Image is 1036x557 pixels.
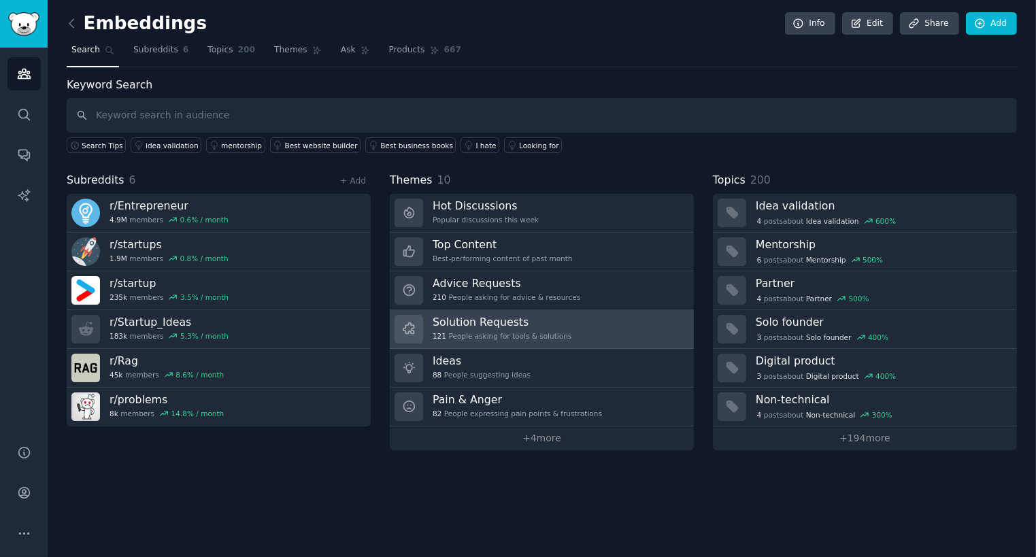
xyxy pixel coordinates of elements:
div: People expressing pain points & frustrations [433,409,602,418]
span: 8k [110,409,118,418]
div: 300 % [872,410,892,420]
a: Share [900,12,958,35]
h3: Non-technical [756,392,1007,407]
div: Popular discussions this week [433,215,539,224]
span: Solo founder [806,333,852,342]
a: Ideas88People suggesting ideas [390,349,694,388]
a: Solo founder3postsaboutSolo founder400% [713,310,1017,349]
h3: Hot Discussions [433,199,539,213]
span: 4 [757,216,762,226]
img: startups [71,237,100,266]
div: I hate [475,141,496,150]
a: Digital product3postsaboutDigital product400% [713,349,1017,388]
div: 8.6 % / month [176,370,224,379]
a: + Add [340,176,366,186]
span: Subreddits [67,172,124,189]
div: 3.5 % / month [180,292,229,302]
div: post s about [756,370,897,382]
a: Mentorship6postsaboutMentorship500% [713,233,1017,271]
span: Products [389,44,425,56]
h3: Partner [756,276,1007,290]
img: Rag [71,354,100,382]
div: 0.8 % / month [180,254,229,263]
div: 600 % [875,216,896,226]
img: Entrepreneur [71,199,100,227]
div: 400 % [868,333,888,342]
span: 3 [757,371,762,381]
span: Digital product [806,371,859,381]
span: 6 [183,44,189,56]
span: 121 [433,331,446,341]
div: post s about [756,215,897,227]
span: 4 [757,294,762,303]
div: members [110,409,224,418]
a: Best website builder [270,137,361,153]
span: Subreddits [133,44,178,56]
div: post s about [756,331,890,343]
a: mentorship [206,137,265,153]
img: problems [71,392,100,421]
a: Idea validation4postsaboutIdea validation600% [713,194,1017,233]
h3: r/ Entrepreneur [110,199,229,213]
span: Mentorship [806,255,846,265]
a: Top ContentBest-performing content of past month [390,233,694,271]
div: 0.6 % / month [180,215,229,224]
a: r/Rag45kmembers8.6% / month [67,349,371,388]
span: 6 [129,173,136,186]
a: Ask [336,39,375,67]
span: 45k [110,370,122,379]
h3: Pain & Anger [433,392,602,407]
div: People asking for advice & resources [433,292,580,302]
span: Search [71,44,100,56]
span: 4 [757,410,762,420]
a: Edit [842,12,893,35]
a: r/startups1.9Mmembers0.8% / month [67,233,371,271]
div: 500 % [863,255,883,265]
div: post s about [756,254,884,266]
a: I hate [461,137,499,153]
div: 400 % [875,371,896,381]
a: Partner4postsaboutPartner500% [713,271,1017,310]
h3: Idea validation [756,199,1007,213]
div: post s about [756,409,894,421]
div: Looking for [519,141,559,150]
a: Add [966,12,1017,35]
h2: Embeddings [67,13,207,35]
h3: r/ problems [110,392,224,407]
span: Topics [207,44,233,56]
a: r/startup235kmembers3.5% / month [67,271,371,310]
h3: r/ startups [110,237,229,252]
span: Non-technical [806,410,855,420]
a: Advice Requests210People asking for advice & resources [390,271,694,310]
label: Keyword Search [67,78,152,91]
div: People asking for tools & solutions [433,331,571,341]
a: Best business books [365,137,456,153]
span: Search Tips [82,141,123,150]
a: Pain & Anger82People expressing pain points & frustrations [390,388,694,426]
a: Solution Requests121People asking for tools & solutions [390,310,694,349]
span: 1.9M [110,254,127,263]
h3: Solo founder [756,315,1007,329]
div: members [110,370,224,379]
div: Best-performing content of past month [433,254,573,263]
h3: Solution Requests [433,315,571,329]
div: 500 % [849,294,869,303]
a: Themes [269,39,327,67]
a: Looking for [504,137,562,153]
a: r/Entrepreneur4.9Mmembers0.6% / month [67,194,371,233]
span: 3 [757,333,762,342]
img: startup [71,276,100,305]
span: Idea validation [806,216,859,226]
span: 10 [437,173,451,186]
a: Hot DiscussionsPopular discussions this week [390,194,694,233]
div: People suggesting ideas [433,370,531,379]
div: members [110,292,229,302]
button: Search Tips [67,137,126,153]
div: Best business books [380,141,453,150]
h3: Mentorship [756,237,1007,252]
div: 14.8 % / month [171,409,224,418]
a: +4more [390,426,694,450]
span: 667 [444,44,462,56]
span: 88 [433,370,441,379]
span: Partner [806,294,832,303]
